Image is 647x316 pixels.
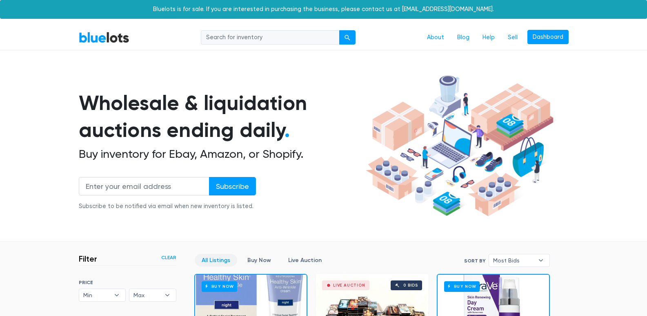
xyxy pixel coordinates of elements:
div: Live Auction [333,283,365,287]
a: Dashboard [527,30,569,45]
span: Min [83,289,110,301]
h6: PRICE [79,280,176,285]
label: Sort By [464,257,485,264]
div: 0 bids [403,283,418,287]
a: Clear [161,254,176,261]
b: ▾ [108,289,125,301]
a: All Listings [195,254,237,267]
b: ▾ [532,254,549,267]
input: Enter your email address [79,177,209,195]
img: hero-ee84e7d0318cb26816c560f6b4441b76977f77a177738b4e94f68c95b2b83dbb.png [363,72,556,220]
a: Blog [451,30,476,45]
a: Live Auction [281,254,329,267]
a: BlueLots [79,31,129,43]
input: Search for inventory [201,30,340,45]
span: Max [133,289,160,301]
input: Subscribe [209,177,256,195]
h2: Buy inventory for Ebay, Amazon, or Shopify. [79,147,363,161]
div: Subscribe to be notified via email when new inventory is listed. [79,202,256,211]
span: . [285,118,290,142]
h6: Buy Now [202,281,237,291]
a: Help [476,30,501,45]
h1: Wholesale & liquidation auctions ending daily [79,90,363,144]
a: About [420,30,451,45]
a: Sell [501,30,524,45]
h6: Buy Now [444,281,480,291]
span: Most Bids [493,254,534,267]
a: Buy Now [240,254,278,267]
h3: Filter [79,254,97,264]
b: ▾ [159,289,176,301]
